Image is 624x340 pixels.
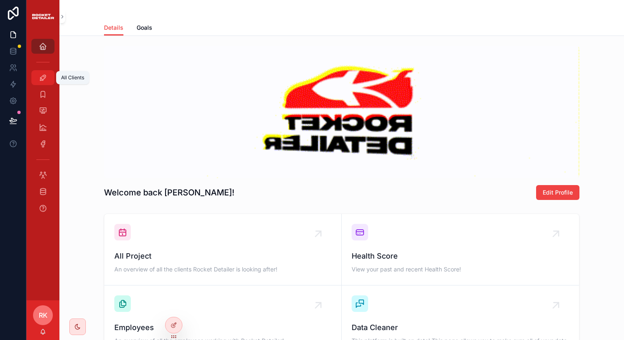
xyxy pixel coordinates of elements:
span: Details [104,24,123,32]
div: scrollable content [26,33,59,300]
span: An overview of all the clients Rocket Detailer is looking after! [114,265,331,273]
a: Goals [137,20,152,37]
img: App logo [31,12,54,21]
span: Edit Profile [543,188,573,197]
a: Details [104,20,123,36]
a: All ProjectAn overview of all the clients Rocket Detailer is looking after! [104,214,342,285]
span: RK [39,310,47,320]
span: Goals [137,24,152,32]
div: All Clients [61,74,84,81]
span: Employees [114,322,331,333]
span: View your past and recent Health Score! [352,265,569,273]
button: Edit Profile [536,185,579,200]
a: Health ScoreView your past and recent Health Score! [342,214,579,285]
span: All Project [114,250,331,262]
span: Health Score [352,250,569,262]
span: Data Cleaner [352,322,569,333]
h1: Welcome back [PERSON_NAME]! [104,187,234,198]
